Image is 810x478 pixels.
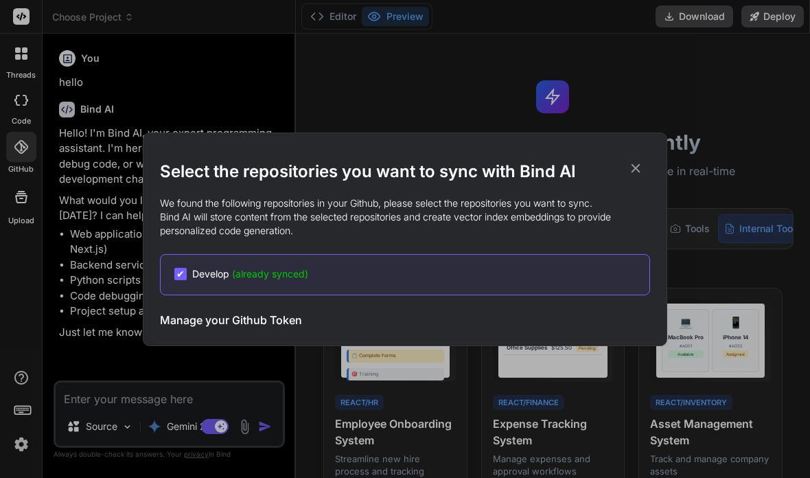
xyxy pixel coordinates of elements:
[160,196,650,238] p: We found the following repositories in your Github, please select the repositories you want to sy...
[160,161,650,183] h2: Select the repositories you want to sync with Bind AI
[160,312,302,328] h3: Manage your Github Token
[176,267,185,281] span: ✔
[232,268,308,280] span: (already synced)
[192,267,308,281] span: Develop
